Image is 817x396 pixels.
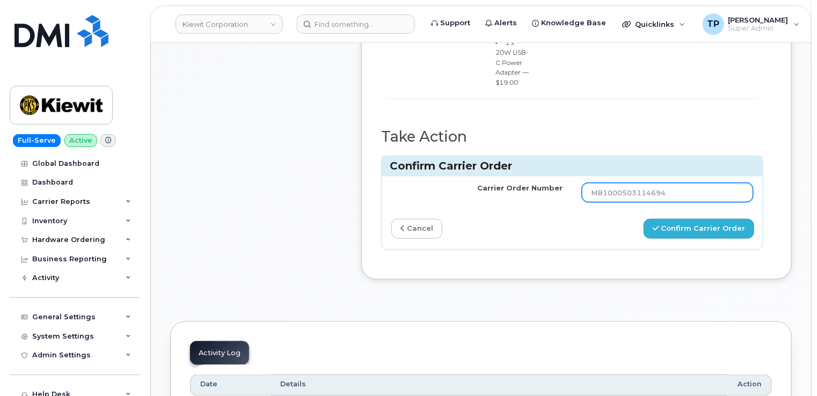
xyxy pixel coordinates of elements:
small: 1 x 20W USB-C Power Adapter — $19.00 [495,39,529,86]
a: Alerts [478,12,524,34]
button: Confirm Carrier Order [644,219,754,239]
span: Super Admin [728,24,789,33]
div: Quicklinks [615,13,693,35]
h3: Confirm Carrier Order [390,159,755,173]
h2: Take Action [381,129,763,145]
span: Knowledge Base [541,18,606,28]
span: Date [200,379,217,389]
span: TP [707,18,719,31]
a: cancel [391,219,442,239]
div: Tyler Pollock [695,13,807,35]
span: Quicklinks [635,20,674,28]
label: Carrier Order Number [477,183,563,193]
a: Kiewit Corporation [176,14,283,34]
iframe: Messenger Launcher [770,349,809,388]
a: Support [424,12,478,34]
input: Find something... [297,14,415,34]
span: Support [440,18,470,28]
th: Action [728,375,772,396]
a: Knowledge Base [524,12,614,34]
span: Details [280,379,306,389]
span: Alerts [494,18,517,28]
span: [PERSON_NAME] [728,16,789,24]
